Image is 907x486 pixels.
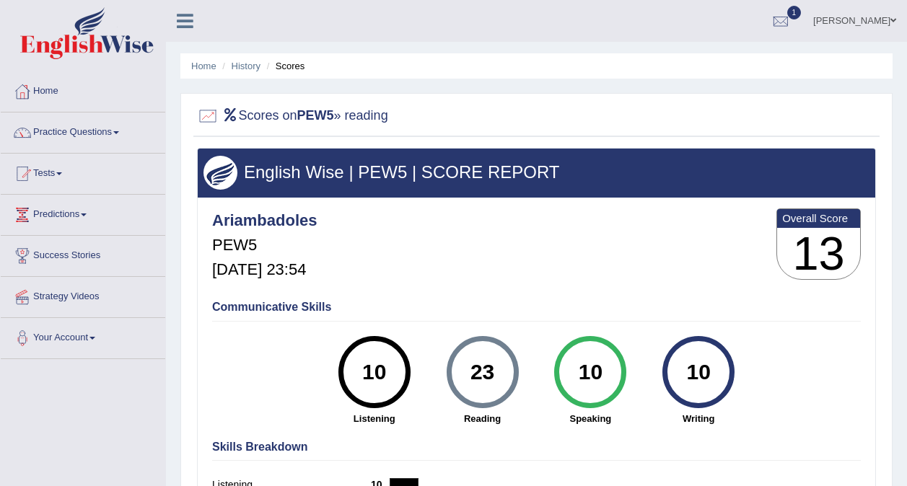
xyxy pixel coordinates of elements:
[297,108,334,123] b: PEW5
[212,301,861,314] h4: Communicative Skills
[263,59,305,73] li: Scores
[328,412,421,425] strong: Listening
[1,154,165,190] a: Tests
[652,412,745,425] strong: Writing
[1,318,165,354] a: Your Account
[212,261,317,278] h5: [DATE] 23:54
[197,105,388,127] h2: Scores on » reading
[212,441,861,454] h4: Skills Breakdown
[191,61,216,71] a: Home
[203,156,237,190] img: wings.png
[348,342,400,402] div: 10
[1,277,165,313] a: Strategy Videos
[543,412,637,425] strong: Speaking
[787,6,802,19] span: 1
[1,236,165,272] a: Success Stories
[1,195,165,231] a: Predictions
[232,61,260,71] a: History
[564,342,617,402] div: 10
[1,112,165,149] a: Practice Questions
[782,212,855,224] b: Overall Score
[203,163,869,182] h3: English Wise | PEW5 | SCORE REPORT
[212,237,317,254] h5: PEW5
[436,412,530,425] strong: Reading
[672,342,725,402] div: 10
[1,71,165,107] a: Home
[212,212,317,229] h4: Ariambadoles
[456,342,509,402] div: 23
[777,228,860,280] h3: 13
